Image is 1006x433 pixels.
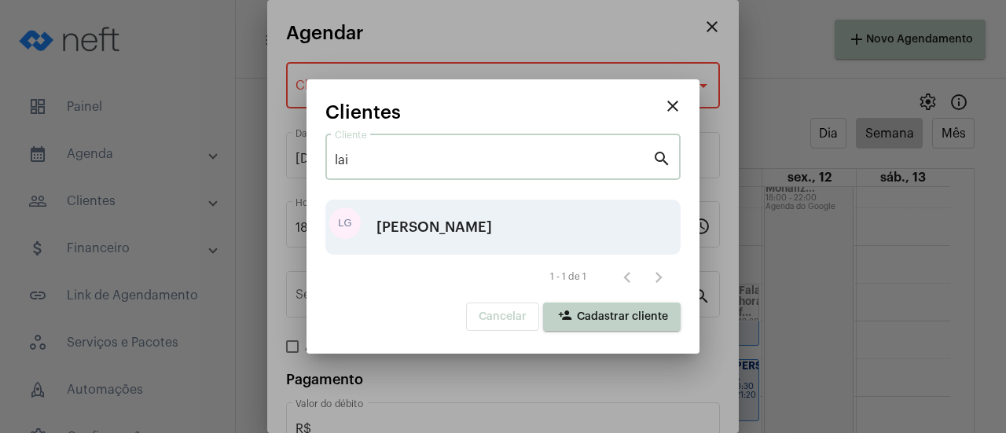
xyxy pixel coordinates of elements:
span: Cadastrar cliente [556,311,668,322]
span: Clientes [325,102,401,123]
span: Cancelar [479,311,527,322]
button: Cancelar [466,303,539,331]
div: 1 - 1 de 1 [550,272,586,282]
button: Próxima página [643,261,674,292]
mat-icon: person_add [556,308,575,327]
button: Cadastrar cliente [543,303,681,331]
div: LG [329,207,361,239]
button: Página anterior [611,261,643,292]
div: [PERSON_NAME] [376,204,492,251]
mat-icon: close [663,97,682,116]
mat-icon: search [652,149,671,167]
input: Pesquisar cliente [335,153,652,167]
